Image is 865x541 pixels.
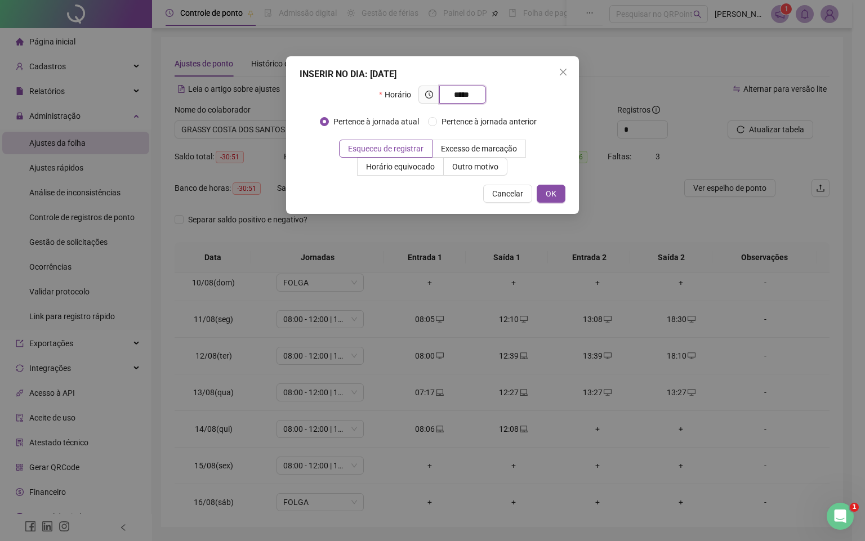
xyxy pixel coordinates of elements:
[452,162,498,171] span: Outro motivo
[441,144,517,153] span: Excesso de marcação
[546,187,556,200] span: OK
[437,115,541,128] span: Pertence à jornada anterior
[483,185,532,203] button: Cancelar
[425,91,433,99] span: clock-circle
[366,162,435,171] span: Horário equivocado
[348,144,423,153] span: Esqueceu de registrar
[827,503,854,530] iframe: Intercom live chat
[329,115,423,128] span: Pertence à jornada atual
[554,63,572,81] button: Close
[300,68,565,81] div: INSERIR NO DIA : [DATE]
[559,68,568,77] span: close
[537,185,565,203] button: OK
[379,86,418,104] label: Horário
[850,503,859,512] span: 1
[492,187,523,200] span: Cancelar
